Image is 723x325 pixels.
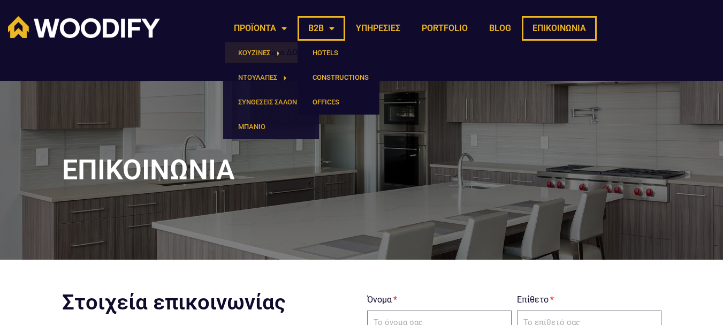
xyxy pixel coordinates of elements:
nav: Menu [223,16,597,41]
ul: ΠΡΟΪΟΝΤΑ [223,41,319,139]
a: PORTFOLIO [411,16,478,41]
a: ΠΡΟΪΟΝΤΑ [223,16,298,41]
a: ΣΥΝΘΕΣΕΙΣ ΣΑΛΟΝΙΟΥ [223,90,319,115]
a: ΝΤΟΥΛΑΠΕΣ [223,65,319,90]
h2: Στοιχεία επικοινωνίας [62,292,356,313]
a: BLOG [478,16,522,41]
a: ΜΠΑΝΙΟ [223,115,319,139]
a: ΚΟΥΖΙΝΕΣ [223,41,319,65]
a: OFFICES [298,90,379,115]
a: ΕΠΙΚΟΙΝΩΝΙΑ [522,16,597,41]
a: HOTELS [298,41,379,65]
label: Επίθετο [517,292,554,308]
a: CONSTRUCTIONS [298,65,379,90]
ul: B2B [298,41,379,115]
a: ΥΠΗΡΕΣΙΕΣ [345,16,411,41]
img: Woodify [8,16,160,38]
a: B2B [298,16,345,41]
h1: ΕΠΙΚΟΙΝΩΝΙΑ [62,156,661,184]
label: Όνομα [367,292,397,308]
